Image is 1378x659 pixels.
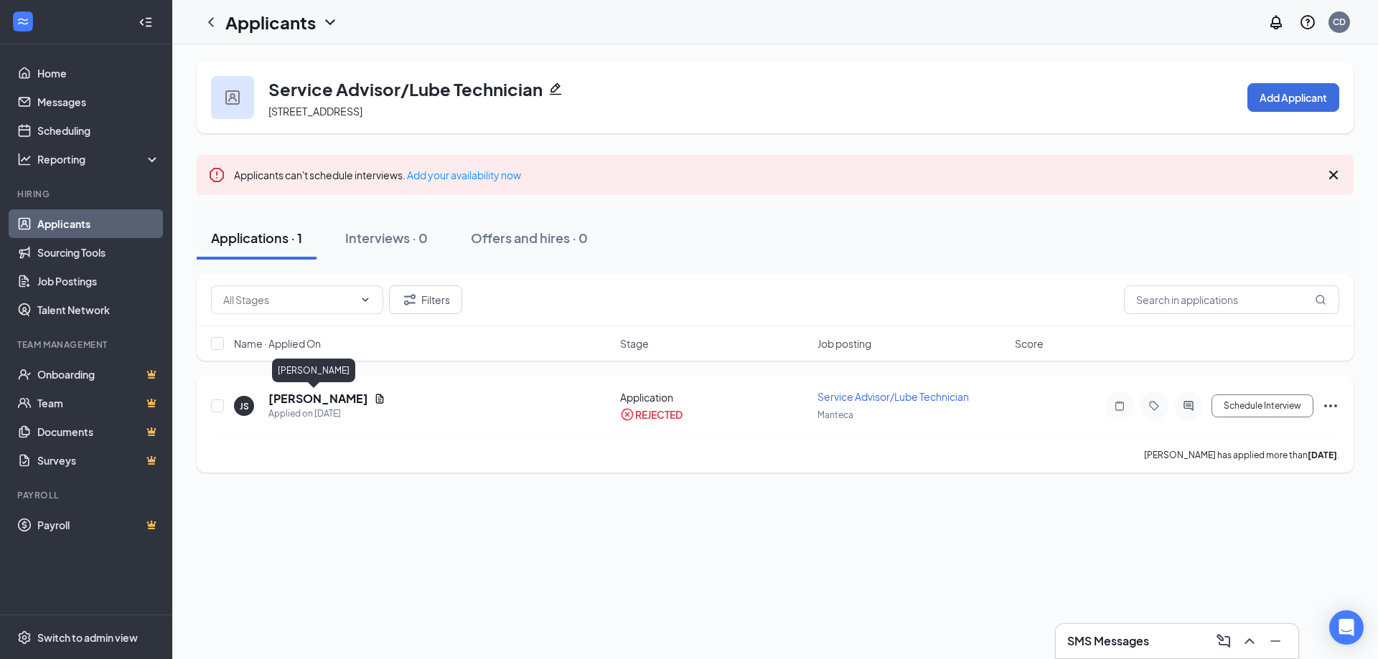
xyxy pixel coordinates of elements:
[268,77,543,101] h3: Service Advisor/Lube Technician
[211,229,302,247] div: Applications · 1
[345,229,428,247] div: Interviews · 0
[1315,294,1326,305] svg: MagnifyingGlass
[37,267,160,295] a: Job Postings
[37,446,160,475] a: SurveysCrown
[817,336,871,351] span: Job posting
[322,14,339,31] svg: ChevronDown
[1333,16,1346,28] div: CD
[17,630,32,645] svg: Settings
[1267,14,1285,31] svg: Notifications
[16,14,30,29] svg: WorkstreamLogo
[1015,336,1044,351] span: Score
[1325,166,1342,184] svg: Cross
[37,511,160,539] a: PayrollCrown
[37,295,160,324] a: Talent Network
[37,87,160,116] a: Messages
[225,90,240,105] img: user icon
[407,169,521,181] a: Add your availability now
[620,390,809,404] div: Application
[1067,633,1149,649] h3: SMS Messages
[268,407,385,421] div: Applied on [DATE]
[202,14,220,31] svg: ChevronLeft
[817,390,969,403] span: Service Advisor/Lube Technician
[1299,14,1316,31] svg: QuestionInfo
[223,292,354,308] input: All Stages
[374,393,385,404] svg: Document
[37,152,161,166] div: Reporting
[37,389,160,417] a: TeamCrown
[17,152,32,166] svg: Analysis
[17,489,157,501] div: Payroll
[37,630,138,645] div: Switch to admin view
[240,400,249,412] div: JS
[1212,630,1235,653] button: ComposeMessage
[1124,285,1339,314] input: Search in applications
[471,229,588,247] div: Offers and hires · 0
[1238,630,1261,653] button: ChevronUp
[620,336,649,351] span: Stage
[1267,632,1284,650] svg: Minimize
[1145,400,1163,412] svg: Tag
[37,209,160,238] a: Applicants
[234,169,521,181] span: Applicants can't schedule interviews.
[268,105,362,118] span: [STREET_ADDRESS]
[272,359,355,382] div: [PERSON_NAME]
[1264,630,1287,653] button: Minimize
[360,294,371,305] svg: ChevronDown
[635,407,683,422] div: REJECTED
[401,291,418,308] svg: Filter
[389,285,462,314] button: Filter Filters
[620,407,634,422] svg: CrossCircle
[37,417,160,446] a: DocumentsCrown
[1322,397,1339,414] svg: Ellipses
[1111,400,1128,412] svg: Note
[1215,632,1232,650] svg: ComposeMessage
[37,238,160,267] a: Sourcing Tools
[1180,400,1197,412] svg: ActiveChat
[817,409,853,420] span: Manteca
[225,10,316,34] h1: Applicants
[1241,632,1258,650] svg: ChevronUp
[1144,449,1339,461] p: [PERSON_NAME] has applied more than .
[37,59,160,87] a: Home
[139,15,153,29] svg: Collapse
[234,336,321,351] span: Name · Applied On
[1211,394,1313,417] button: Schedule Interview
[37,116,160,145] a: Scheduling
[268,391,368,407] h5: [PERSON_NAME]
[17,338,157,351] div: Team Management
[1308,450,1337,460] b: [DATE]
[1247,83,1339,112] button: Add Applicant
[1329,610,1364,645] div: Open Intercom Messenger
[548,82,563,96] svg: Pencil
[17,188,157,200] div: Hiring
[208,166,225,184] svg: Error
[37,360,160,389] a: OnboardingCrown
